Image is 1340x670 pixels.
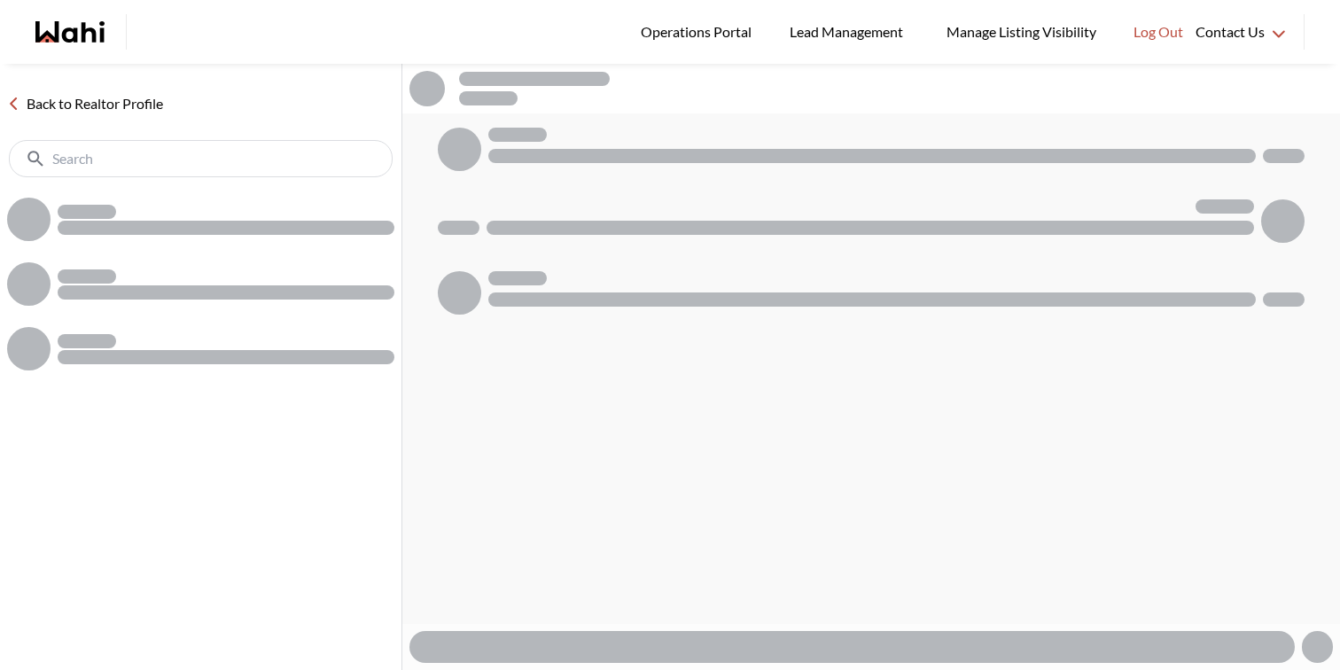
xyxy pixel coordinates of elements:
span: Log Out [1134,20,1183,43]
span: Manage Listing Visibility [941,20,1102,43]
span: Lead Management [790,20,909,43]
a: Wahi homepage [35,21,105,43]
input: Search [52,150,353,167]
span: Operations Portal [641,20,758,43]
